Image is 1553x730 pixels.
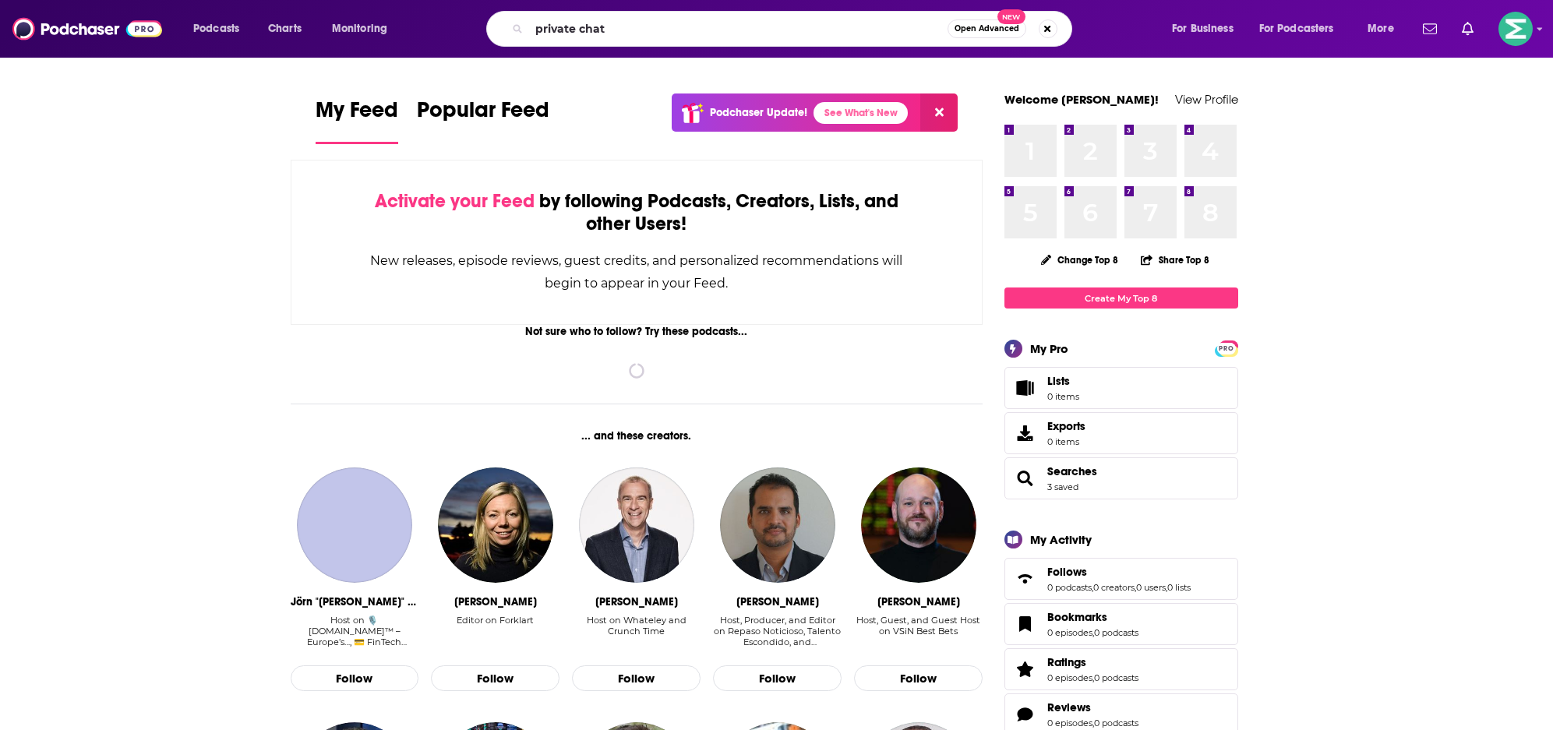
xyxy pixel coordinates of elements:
[321,16,408,41] button: open menu
[1092,582,1093,593] span: ,
[572,615,701,637] div: Host on Whateley and Crunch Time
[291,595,419,608] div: Jörn "Joe" Menninger
[1094,718,1138,728] a: 0 podcasts
[417,97,549,132] span: Popular Feed
[1217,342,1236,354] a: PRO
[1047,391,1079,402] span: 0 items
[431,665,559,692] button: Follow
[1094,627,1138,638] a: 0 podcasts
[1004,457,1238,499] span: Searches
[1093,582,1135,593] a: 0 creators
[501,11,1087,47] div: Search podcasts, credits, & more...
[1047,700,1138,714] a: Reviews
[572,615,701,648] div: Host on Whateley and Crunch Time
[291,665,419,692] button: Follow
[854,615,983,637] div: Host, Guest, and Guest Host on VSiN Best Bets
[291,615,419,648] div: Host on 🎙️ Startuprad.io™ – Europe’s…, 💳 FinTech Germany – Startup…, 🔐 Security Sutra – Cybersec…...
[457,615,534,626] div: Editor on Forklart
[877,595,960,608] div: Wes Reynolds
[1010,422,1041,444] span: Exports
[1004,648,1238,690] span: Ratings
[1004,287,1238,309] a: Create My Top 8
[1047,582,1092,593] a: 0 podcasts
[12,14,162,44] a: Podchaser - Follow, Share and Rate Podcasts
[438,467,553,583] img: Trine Eilertsen
[529,16,948,41] input: Search podcasts, credits, & more...
[1047,374,1079,388] span: Lists
[579,467,694,583] img: Gerard Whateley
[1140,245,1210,275] button: Share Top 8
[457,615,534,648] div: Editor on Forklart
[1498,12,1533,46] button: Show profile menu
[1249,16,1357,41] button: open menu
[1047,565,1087,579] span: Follows
[1047,718,1092,728] a: 0 episodes
[375,189,535,213] span: Activate your Feed
[1166,582,1167,593] span: ,
[1047,419,1085,433] span: Exports
[595,595,678,608] div: Gerard Whateley
[1456,16,1480,42] a: Show notifications dropdown
[258,16,311,41] a: Charts
[1030,341,1068,356] div: My Pro
[1004,412,1238,454] a: Exports
[1004,92,1159,107] a: Welcome [PERSON_NAME]!
[182,16,259,41] button: open menu
[1092,627,1094,638] span: ,
[1498,12,1533,46] span: Logged in as LKassela
[814,102,908,124] a: See What's New
[1010,658,1041,680] a: Ratings
[1010,613,1041,635] a: Bookmarks
[720,467,835,583] img: Enrique Vargas
[1417,16,1443,42] a: Show notifications dropdown
[369,190,905,235] div: by following Podcasts, Creators, Lists, and other Users!
[291,615,419,647] div: Host on 🎙️ [DOMAIN_NAME]™ – Europe’s…, 💳 FinTech [GEOGRAPHIC_DATA] – Startup…, 🔐 Security Sutra –...
[1004,558,1238,600] span: Follows
[955,25,1019,33] span: Open Advanced
[1047,464,1097,478] a: Searches
[1010,377,1041,399] span: Lists
[710,106,807,119] p: Podchaser Update!
[297,467,412,583] a: Jörn "Joe" Menninger
[854,615,983,648] div: Host, Guest, and Guest Host on VSiN Best Bets
[1004,603,1238,645] span: Bookmarks
[1047,374,1070,388] span: Lists
[1498,12,1533,46] img: User Profile
[332,18,387,40] span: Monitoring
[1092,718,1094,728] span: ,
[1092,672,1094,683] span: ,
[1047,565,1191,579] a: Follows
[417,97,549,144] a: Popular Feed
[1135,582,1136,593] span: ,
[1047,627,1092,638] a: 0 episodes
[854,665,983,692] button: Follow
[1047,672,1092,683] a: 0 episodes
[1047,436,1085,447] span: 0 items
[1047,610,1107,624] span: Bookmarks
[713,615,842,647] div: Host, Producer, and Editor on Repaso Noticioso, Talento Escondido, and Imprompturicensis
[1047,700,1091,714] span: Reviews
[1047,655,1086,669] span: Ratings
[1357,16,1414,41] button: open menu
[1136,582,1166,593] a: 0 users
[268,18,302,40] span: Charts
[1259,18,1334,40] span: For Podcasters
[316,97,398,144] a: My Feed
[1161,16,1253,41] button: open menu
[1010,467,1041,489] a: Searches
[997,9,1025,24] span: New
[291,325,983,338] div: Not sure who to follow? Try these podcasts...
[1004,367,1238,409] a: Lists
[369,249,905,294] div: New releases, episode reviews, guest credits, and personalized recommendations will begin to appe...
[861,467,976,583] a: Wes Reynolds
[1010,568,1041,590] a: Follows
[316,97,398,132] span: My Feed
[1175,92,1238,107] a: View Profile
[1047,655,1138,669] a: Ratings
[948,19,1026,38] button: Open AdvancedNew
[713,665,842,692] button: Follow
